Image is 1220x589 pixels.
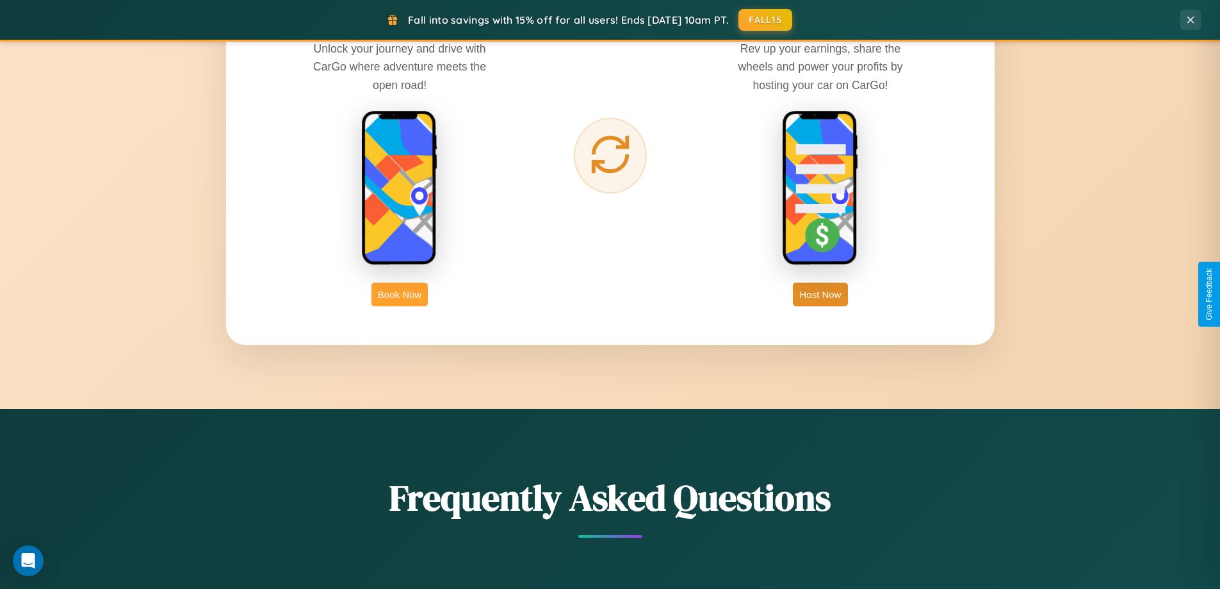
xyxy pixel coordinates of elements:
button: FALL15 [738,9,792,31]
p: Rev up your earnings, share the wheels and power your profits by hosting your car on CarGo! [724,40,916,94]
h2: Frequently Asked Questions [226,473,995,522]
img: host phone [782,110,859,267]
span: Fall into savings with 15% off for all users! Ends [DATE] 10am PT. [408,13,729,26]
p: Unlock your journey and drive with CarGo where adventure meets the open road! [304,40,496,94]
img: rent phone [361,110,438,267]
div: Open Intercom Messenger [13,545,44,576]
div: Give Feedback [1205,269,1214,320]
button: Host Now [793,283,847,306]
button: Book Now [371,283,428,306]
